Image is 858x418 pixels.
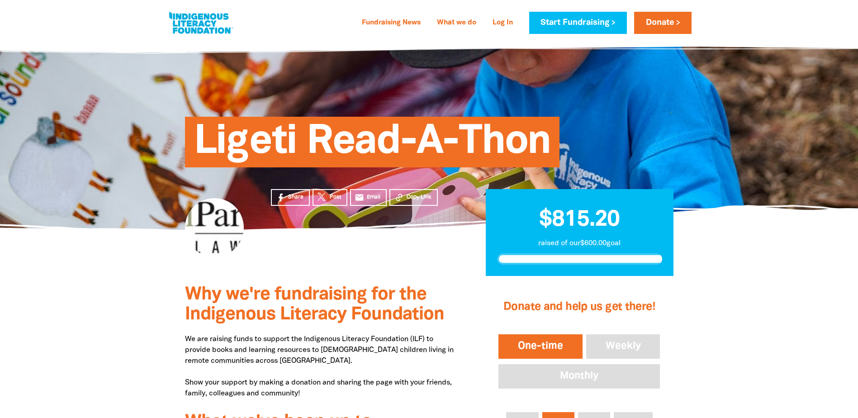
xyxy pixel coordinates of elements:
a: emailEmail [350,189,387,206]
p: raised of our $600.00 goal [497,238,662,249]
button: Monthly [497,362,662,390]
i: email [355,193,364,202]
a: Start Fundraising [529,12,627,34]
h2: Donate and help us get there! [497,289,662,325]
a: Post [313,189,347,206]
button: Weekly [584,332,662,361]
a: What we do [431,16,482,30]
button: One-time [497,332,584,361]
span: Email [367,193,380,201]
p: We are raising funds to support the Indigenous Literacy Foundation (ILF) to provide books and lea... [185,334,459,399]
span: $815.20 [539,209,620,230]
a: Fundraising News [356,16,426,30]
a: Log In [487,16,518,30]
span: Post [330,193,341,201]
span: Share [288,193,303,201]
span: Ligeti Read-A-Thon [194,123,551,167]
span: Copy Link [407,193,431,201]
a: Donate [634,12,691,34]
a: Share [271,189,310,206]
button: Copy Link [389,189,438,206]
span: Why we're fundraising for the Indigenous Literacy Foundation [185,286,444,323]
